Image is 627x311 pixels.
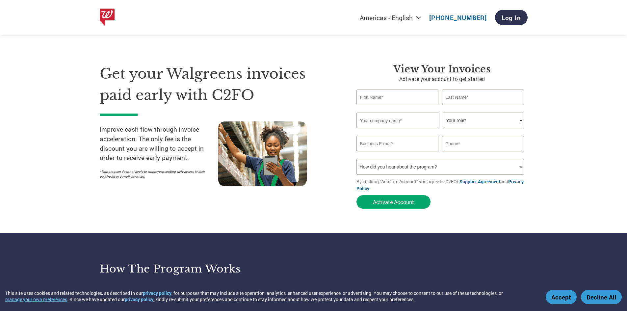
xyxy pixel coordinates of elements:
button: Accept [546,290,577,304]
button: Decline All [581,290,622,304]
a: Log In [495,10,528,25]
img: supply chain worker [218,121,307,186]
button: Activate Account [356,195,431,209]
a: privacy policy [143,290,171,296]
a: [PHONE_NUMBER] [429,13,487,22]
input: First Name* [356,90,439,105]
div: Invalid first name or first name is too long [356,106,439,110]
select: Title/Role [443,113,524,128]
p: Improve cash flow through invoice acceleration. The only fee is the discount you are willing to a... [100,125,218,163]
div: This site uses cookies and related technologies, as described in our , for purposes that may incl... [5,290,536,302]
p: *This program does not apply to employees seeking early access to their paychecks or payroll adva... [100,169,212,179]
div: Inavlid Email Address [356,152,439,156]
input: Invalid Email format [356,136,439,151]
a: Supplier Agreement [459,178,500,185]
input: Phone* [442,136,524,151]
a: privacy policy [125,296,153,302]
h1: Get your Walgreens invoices paid early with C2FO [100,63,337,106]
a: Privacy Policy [356,178,524,192]
button: manage your own preferences [5,296,67,302]
input: Your company name* [356,113,439,128]
div: Inavlid Phone Number [442,152,524,156]
div: Invalid company name or company name is too long [356,129,524,133]
h3: How the program works [100,262,305,275]
h3: View Your Invoices [356,63,528,75]
img: Walgreens [100,9,117,27]
p: By clicking "Activate Account" you agree to C2FO's and [356,178,528,192]
div: Invalid last name or last name is too long [442,106,524,110]
p: Activate your account to get started [356,75,528,83]
input: Last Name* [442,90,524,105]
